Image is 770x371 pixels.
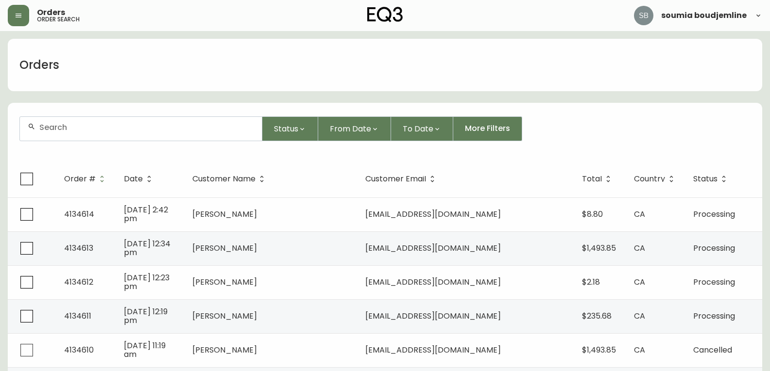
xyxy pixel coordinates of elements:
span: Total [582,175,615,183]
span: soumia boudjemline [661,12,747,19]
span: More Filters [465,123,510,134]
img: 83621bfd3c61cadf98040c636303d86a [634,6,653,25]
span: [DATE] 11:19 am [124,340,166,360]
span: Status [274,123,298,135]
span: [PERSON_NAME] [192,344,257,355]
span: [DATE] 12:34 pm [124,238,171,258]
span: [EMAIL_ADDRESS][DOMAIN_NAME] [365,310,501,322]
span: [PERSON_NAME] [192,209,257,220]
span: Order # [64,175,108,183]
span: CA [634,209,645,220]
h1: Orders [19,57,59,73]
span: [PERSON_NAME] [192,242,257,254]
span: 4134614 [64,209,94,220]
span: Processing [693,209,735,220]
span: Status [693,175,730,183]
span: From Date [330,123,371,135]
span: 4134613 [64,242,93,254]
span: [EMAIL_ADDRESS][DOMAIN_NAME] [365,209,501,220]
span: Country [634,176,665,182]
span: 4134611 [64,310,91,322]
span: Status [693,176,718,182]
button: Status [262,116,318,141]
span: [EMAIL_ADDRESS][DOMAIN_NAME] [365,242,501,254]
span: Processing [693,310,735,322]
span: 4134610 [64,344,94,355]
span: [PERSON_NAME] [192,310,257,322]
button: To Date [391,116,453,141]
span: Cancelled [693,344,732,355]
span: Customer Email [365,176,426,182]
span: [EMAIL_ADDRESS][DOMAIN_NAME] [365,344,501,355]
span: [DATE] 12:23 pm [124,272,170,292]
input: Search [39,123,254,132]
span: $8.80 [582,209,603,220]
span: [DATE] 12:19 pm [124,306,168,326]
span: Processing [693,242,735,254]
span: Customer Name [192,175,268,183]
span: Date [124,176,143,182]
span: CA [634,344,645,355]
span: $1,493.85 [582,242,616,254]
span: Customer Email [365,175,439,183]
span: [PERSON_NAME] [192,276,257,288]
span: Customer Name [192,176,256,182]
span: 4134612 [64,276,93,288]
img: logo [367,7,403,22]
span: $235.68 [582,310,612,322]
span: Orders [37,9,65,16]
span: CA [634,242,645,254]
span: Processing [693,276,735,288]
span: Order # [64,176,96,182]
button: From Date [318,116,391,141]
span: Date [124,175,155,183]
span: [DATE] 2:42 pm [124,204,168,224]
span: $2.18 [582,276,600,288]
span: CA [634,276,645,288]
span: CA [634,310,645,322]
h5: order search [37,16,80,22]
span: $1,493.85 [582,344,616,355]
span: Country [634,175,678,183]
span: To Date [403,123,433,135]
button: More Filters [453,116,522,141]
span: [EMAIL_ADDRESS][DOMAIN_NAME] [365,276,501,288]
span: Total [582,176,602,182]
